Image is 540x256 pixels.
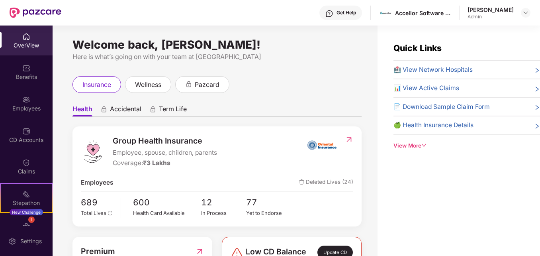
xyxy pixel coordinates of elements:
span: down [421,143,427,148]
img: svg+xml;base64,PHN2ZyBpZD0iRHJvcGRvd24tMzJ4MzIiIHhtbG5zPSJodHRwOi8vd3d3LnczLm9yZy8yMDAwL3N2ZyIgd2... [522,10,529,16]
div: In Process [201,209,247,217]
div: animation [149,106,157,113]
img: insurerIcon [307,135,337,155]
img: svg+xml;base64,PHN2ZyBpZD0iRW1wbG95ZWVzIiB4bWxucz0iaHR0cDovL3d3dy53My5vcmcvMjAwMC9zdmciIHdpZHRoPS... [22,96,30,104]
img: svg+xml;base64,PHN2ZyBpZD0iRW5kb3JzZW1lbnRzIiB4bWxucz0iaHR0cDovL3d3dy53My5vcmcvMjAwMC9zdmciIHdpZH... [22,222,30,230]
img: svg+xml;base64,PHN2ZyBpZD0iSGVscC0zMngzMiIgeG1sbnM9Imh0dHA6Ly93d3cudzMub3JnLzIwMDAvc3ZnIiB3aWR0aD... [325,10,333,18]
div: Here is what’s going on with your team at [GEOGRAPHIC_DATA] [72,52,362,62]
span: 77 [246,196,292,209]
span: 🏥 View Network Hospitals [393,65,473,75]
span: pazcard [195,80,219,90]
span: Group Health Insurance [113,135,217,147]
span: ₹3 Lakhs [143,159,170,167]
span: Deleted Lives (24) [299,178,353,187]
div: View More [393,142,540,150]
span: Health [72,105,92,116]
img: logo [81,140,105,163]
span: Total Lives [81,210,106,216]
span: 🍏 Health Insurance Details [393,120,473,130]
span: 📊 View Active Claims [393,83,459,93]
img: svg+xml;base64,PHN2ZyB4bWxucz0iaHR0cDovL3d3dy53My5vcmcvMjAwMC9zdmciIHdpZHRoPSIyMSIgaGVpZ2h0PSIyMC... [22,190,30,198]
div: Accellor Software Pvt Ltd. [395,9,451,17]
span: Accidental [110,105,141,116]
img: svg+xml;base64,PHN2ZyBpZD0iQ2xhaW0iIHhtbG5zPSJodHRwOi8vd3d3LnczLm9yZy8yMDAwL3N2ZyIgd2lkdGg9IjIwIi... [22,159,30,167]
span: Employee, spouse, children, parents [113,148,217,158]
div: Admin [468,14,514,20]
div: Get Help [337,10,356,16]
div: 1 [28,217,35,223]
span: wellness [135,80,161,90]
img: svg+xml;base64,PHN2ZyBpZD0iSG9tZSIgeG1sbnM9Imh0dHA6Ly93d3cudzMub3JnLzIwMDAvc3ZnIiB3aWR0aD0iMjAiIG... [22,33,30,41]
div: Yet to Endorse [246,209,292,217]
img: deleteIcon [299,179,304,185]
div: Welcome back, [PERSON_NAME]! [72,41,362,48]
img: RedirectIcon [345,136,353,144]
span: 689 [81,196,115,209]
div: animation [100,106,108,113]
div: Coverage: [113,158,217,168]
img: svg+xml;base64,PHN2ZyBpZD0iU2V0dGluZy0yMHgyMCIgeG1sbnM9Imh0dHA6Ly93d3cudzMub3JnLzIwMDAvc3ZnIiB3aW... [8,237,16,245]
div: Health Card Available [133,209,201,217]
img: images%20(1).jfif [380,7,391,19]
div: Stepathon [1,199,52,207]
span: info-circle [108,211,113,216]
span: 600 [133,196,201,209]
span: 📄 Download Sample Claim Form [393,102,490,112]
img: svg+xml;base64,PHN2ZyBpZD0iQ0RfQWNjb3VudHMiIGRhdGEtbmFtZT0iQ0QgQWNjb3VudHMiIHhtbG5zPSJodHRwOi8vd3... [22,127,30,135]
div: New Challenge [10,209,43,215]
div: Settings [18,237,44,245]
div: animation [185,81,192,88]
div: [PERSON_NAME] [468,6,514,14]
img: New Pazcare Logo [10,8,61,18]
span: Quick Links [393,43,442,53]
img: svg+xml;base64,PHN2ZyBpZD0iQmVuZWZpdHMiIHhtbG5zPSJodHRwOi8vd3d3LnczLm9yZy8yMDAwL3N2ZyIgd2lkdGg9Ij... [22,64,30,72]
span: insurance [82,80,111,90]
span: 12 [201,196,247,209]
span: Employees [81,178,113,187]
span: Term Life [159,105,187,116]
